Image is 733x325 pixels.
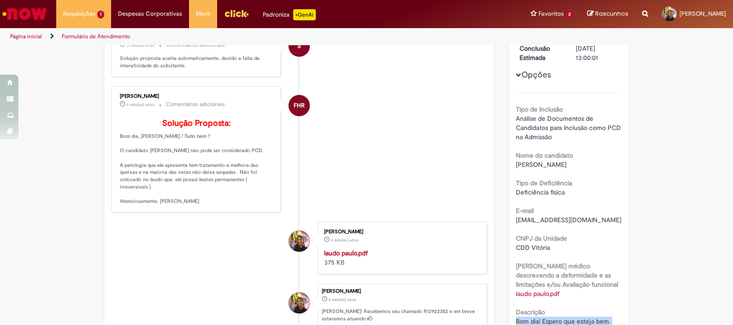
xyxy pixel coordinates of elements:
a: Rascunhos [587,10,628,18]
time: 09/04/2025 18:05:16 [331,237,359,243]
span: 6 mês(es) atrás [127,102,154,107]
span: Despesas Corporativas [118,9,182,18]
span: Rascunhos [595,9,628,18]
div: [PERSON_NAME] [324,229,478,235]
ul: Trilhas de página [7,28,482,45]
span: Favoritos [538,9,564,18]
span: CDD Vitória [516,243,550,252]
small: Comentários adicionais [166,41,225,49]
span: [EMAIL_ADDRESS][DOMAIN_NAME] [516,216,621,224]
time: 17/04/2025 16:00:01 [127,42,154,48]
span: Requisições [63,9,95,18]
span: [PERSON_NAME] [680,10,726,18]
a: Formulário de Atendimento [62,33,130,40]
a: Página inicial [10,33,42,40]
span: S [297,35,301,57]
span: More [196,9,210,18]
div: System [289,35,310,57]
div: Kelly Keffny Souza Duarte [289,230,310,252]
b: Tipo de Inclusão [516,105,563,113]
a: laudo paulo.pdf [324,249,368,257]
span: Análise de Documentos de Candidatos para Inclusão como PCD na Admissão [516,114,623,141]
b: E-mail [516,207,534,215]
span: Deficiência física [516,188,565,196]
div: Padroniza [263,9,316,20]
div: [PERSON_NAME] [322,289,482,294]
p: +GenAi [293,9,316,20]
div: Francoise Helizabeth Reginaldo Samor [289,95,310,116]
b: Nome do candidato [516,151,573,160]
b: CNPJ da Unidade [516,234,567,242]
b: [PERSON_NAME] médico descrevendo a deformidade e as limitações e/ou Avaliação funcional [516,262,618,289]
b: Solução Proposta: [162,118,231,129]
p: [PERSON_NAME]! Recebemos seu chamado R12922352 e em breve estaremos atuando. [322,308,482,322]
b: Tipo de Deficiência [516,179,572,187]
a: Download de laudo paulo.pdf [516,290,560,298]
time: 09/04/2025 18:05:19 [329,297,356,302]
dt: Conclusão Estimada [513,44,569,62]
img: ServiceNow [1,5,48,23]
span: 2 [566,11,573,18]
span: 5 mês(es) atrás [127,42,154,48]
span: 1 [97,11,104,18]
p: Bom dia, [PERSON_NAME] ! Tudo bem ? O candidato [PERSON_NAME] não pode ser considerado PCD. A pat... [120,119,273,205]
span: 6 mês(es) atrás [331,237,359,243]
span: 6 mês(es) atrás [329,297,356,302]
span: [PERSON_NAME] [516,160,567,169]
span: FHR [294,95,305,117]
div: 375 KB [324,248,478,267]
div: Kelly Keffny Souza Duarte [289,292,310,313]
div: [PERSON_NAME] [120,94,273,99]
p: Solução proposta aceita automaticamente, devido a falta de interatividade do solicitante. [120,55,273,69]
time: 10/04/2025 08:10:05 [127,102,154,107]
div: [DATE] 13:00:01 [576,44,619,62]
small: Comentários adicionais [166,100,225,108]
img: click_logo_yellow_360x200.png [224,6,249,20]
b: Descrição [516,308,545,316]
